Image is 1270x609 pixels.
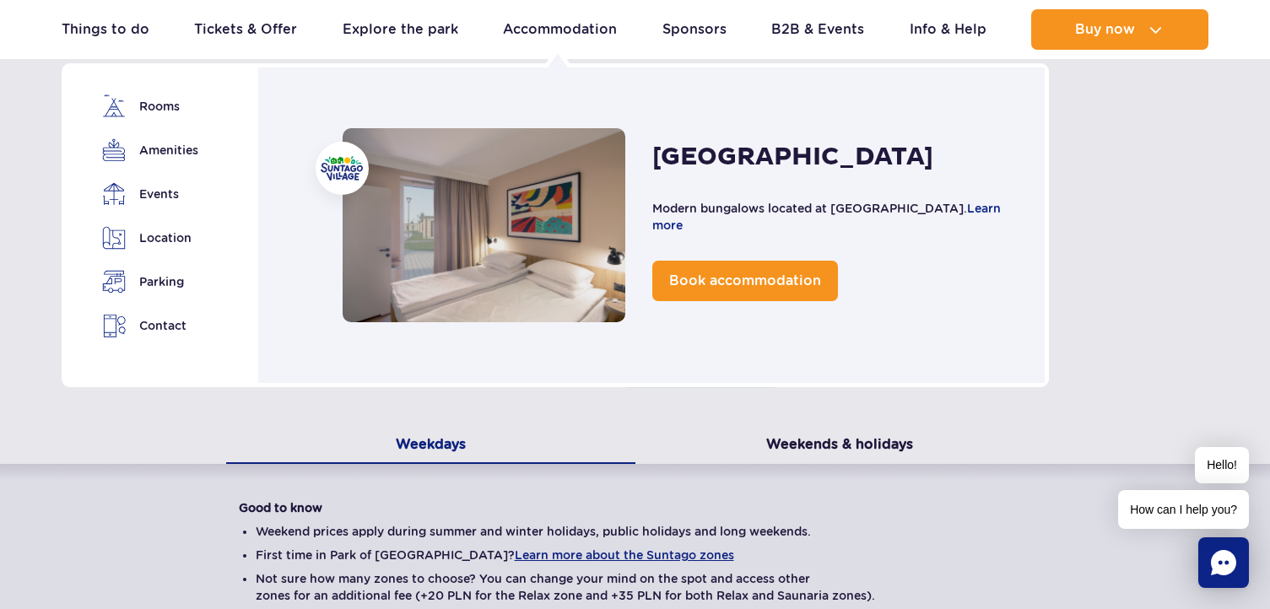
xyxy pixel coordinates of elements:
[321,156,363,181] img: Suntago
[669,272,821,288] span: Book accommodation
[503,9,617,50] a: Accommodation
[1195,447,1249,483] span: Hello!
[102,270,197,294] a: Parking
[771,9,864,50] a: B2B & Events
[343,128,625,322] a: Accommodation
[910,9,986,50] a: Info & Help
[343,9,458,50] a: Explore the park
[102,94,197,118] a: Rooms
[652,261,838,301] a: Book accommodation
[102,138,197,162] a: Amenities
[1118,490,1249,529] span: How can I help you?
[652,141,933,173] h2: [GEOGRAPHIC_DATA]
[662,9,727,50] a: Sponsors
[1075,22,1135,37] span: Buy now
[102,226,197,250] a: Location
[194,9,297,50] a: Tickets & Offer
[1031,9,1208,50] button: Buy now
[62,9,149,50] a: Things to do
[102,182,197,206] a: Events
[102,314,197,338] a: Contact
[1198,537,1249,588] div: Chat
[652,200,1011,234] p: Modern bungalows located at [GEOGRAPHIC_DATA].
